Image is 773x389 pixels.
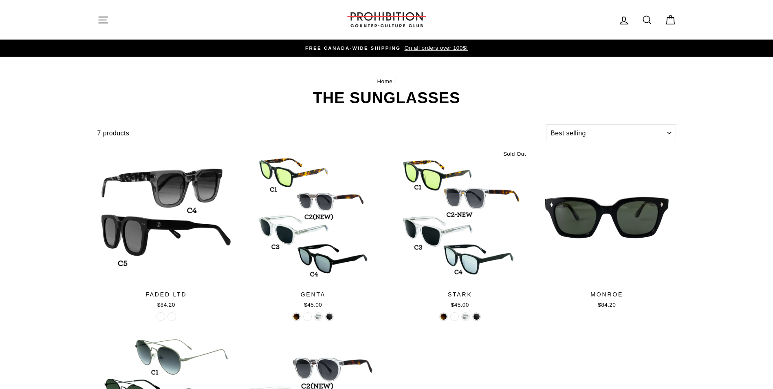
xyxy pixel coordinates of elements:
[500,148,529,160] div: Sold Out
[346,12,427,27] img: PROHIBITION COUNTER-CULTURE CLUB
[391,290,529,299] div: STARK
[97,290,236,299] div: FADED LTD
[538,148,676,312] a: MONROE$84.20
[97,148,236,312] a: FADED LTD$84.20
[377,78,392,84] a: Home
[391,301,529,309] div: $45.00
[244,290,382,299] div: GENTA
[244,301,382,309] div: $45.00
[305,46,401,51] span: FREE CANADA-WIDE SHIPPING
[99,44,674,53] a: FREE CANADA-WIDE SHIPPING On all orders over 100$!
[391,148,529,312] a: STARK$45.00
[402,45,467,51] span: On all orders over 100$!
[97,90,676,106] h1: THE SUNGLASSES
[394,78,396,84] span: /
[538,301,676,309] div: $84.20
[97,128,543,139] div: 7 products
[244,148,382,312] a: GENTA$45.00
[97,301,236,309] div: $84.20
[538,290,676,299] div: MONROE
[97,77,676,86] nav: breadcrumbs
